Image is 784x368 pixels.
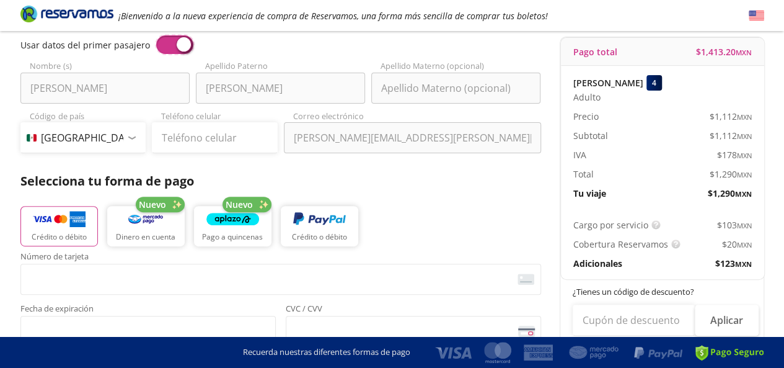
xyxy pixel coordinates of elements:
p: Crédito o débito [292,231,347,243]
small: MXN [737,112,752,122]
span: $ 1,413.20 [696,45,752,58]
img: MX [27,134,37,141]
span: Nuevo [139,198,166,211]
p: Total [573,168,594,181]
img: card [518,274,534,285]
span: $ 123 [715,257,752,270]
p: Cargo por servicio [573,218,648,231]
span: $ 1,112 [710,110,752,123]
small: MXN [735,259,752,269]
button: English [749,8,764,24]
input: Nombre (s) [20,73,190,104]
em: ¡Bienvenido a la nueva experiencia de compra de Reservamos, una forma más sencilla de comprar tus... [118,10,548,22]
p: Recuerda nuestras diferentes formas de pago [243,346,410,359]
iframe: Iframe del número de tarjeta asegurada [26,267,535,291]
input: Correo electrónico [284,122,541,153]
span: $ 178 [717,148,752,161]
a: Brand Logo [20,4,113,27]
p: Crédito o débito [32,231,87,243]
small: MXN [736,48,752,57]
small: MXN [735,189,752,199]
input: Apellido Materno (opcional) [371,73,540,104]
span: Usar datos del primer pasajero [20,39,150,51]
small: MXN [737,132,752,141]
p: Tu viaje [573,187,606,200]
button: Dinero en cuenta [107,206,185,246]
div: 4 [646,75,662,91]
small: MXN [737,240,752,249]
p: IVA [573,148,586,161]
small: MXN [737,170,752,179]
p: Dinero en cuenta [116,231,175,243]
p: Cobertura Reservamos [573,238,668,251]
span: $ 20 [722,238,752,251]
p: Pago a quincenas [202,231,263,243]
input: Apellido Paterno [196,73,365,104]
p: Selecciona tu forma de pago [20,172,541,191]
small: MXN [737,221,752,230]
p: [PERSON_NAME] [573,76,643,89]
p: Pago total [573,45,617,58]
button: Pago a quincenas [194,206,271,246]
button: Crédito o débito [281,206,358,246]
p: Adicionales [573,257,622,270]
span: Nuevo [226,198,253,211]
span: Fecha de expiración [20,305,276,316]
button: Aplicar [695,305,759,336]
span: $ 103 [717,218,752,231]
button: Crédito o débito [20,206,98,246]
p: Subtotal [573,129,608,142]
span: $ 1,290 [708,187,752,200]
span: Número de tarjeta [20,253,541,264]
p: Precio [573,110,599,123]
span: $ 1,290 [710,168,752,181]
iframe: Iframe del código de seguridad de la tarjeta asegurada [291,320,535,343]
i: Brand Logo [20,4,113,23]
span: $ 1,112 [710,129,752,142]
input: Teléfono celular [152,122,278,153]
small: MXN [737,151,752,160]
iframe: Iframe de la fecha de caducidad de la tarjeta asegurada [26,320,270,343]
span: CVC / CVV [286,305,541,316]
span: Adulto [573,91,601,104]
input: Cupón de descuento [573,305,695,336]
p: ¿Tienes un código de descuento? [573,286,752,298]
